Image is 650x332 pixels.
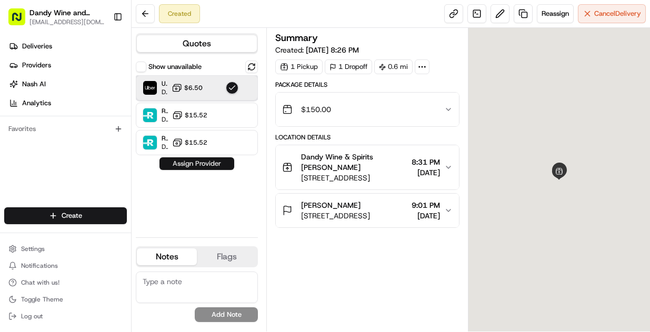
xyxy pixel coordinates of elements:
[143,108,157,122] img: Roadie Rush (P2P)
[21,278,59,287] span: Chat with us!
[412,210,440,221] span: [DATE]
[374,59,413,74] div: 0.6 mi
[143,81,157,95] img: Uber Grocery
[89,154,97,162] div: 💻
[21,312,43,320] span: Log out
[29,18,105,26] button: [EMAIL_ADDRESS][DOMAIN_NAME]
[172,83,203,93] button: $6.50
[74,178,127,186] a: Powered byPylon
[105,178,127,186] span: Pylon
[412,167,440,178] span: [DATE]
[4,258,127,273] button: Notifications
[301,152,407,173] span: Dandy Wine & Spirits [PERSON_NAME]
[4,207,127,224] button: Create
[301,173,407,183] span: [STREET_ADDRESS]
[185,111,207,119] span: $15.52
[537,4,574,23] button: Reassign
[137,35,257,52] button: Quotes
[184,84,203,92] span: $6.50
[4,275,127,290] button: Chat with us!
[162,134,168,143] span: Roadie (P2P)
[143,136,157,149] img: Roadie (P2P)
[62,211,82,220] span: Create
[276,93,459,126] button: $150.00
[85,148,173,167] a: 💻API Documentation
[301,210,370,221] span: [STREET_ADDRESS]
[172,110,207,120] button: $15.52
[148,62,202,72] label: Show unavailable
[275,81,459,89] div: Package Details
[22,98,51,108] span: Analytics
[4,242,127,256] button: Settings
[325,59,372,74] div: 1 Dropoff
[275,33,318,43] h3: Summary
[275,133,459,142] div: Location Details
[21,295,63,304] span: Toggle Theme
[276,145,459,189] button: Dandy Wine & Spirits [PERSON_NAME][STREET_ADDRESS]8:31 PM[DATE]
[185,138,207,147] span: $15.52
[162,88,167,96] span: Dropoff ETA 21 minutes
[275,59,323,74] div: 1 Pickup
[542,9,569,18] span: Reassign
[36,100,173,111] div: Start new chat
[4,57,131,74] a: Providers
[11,154,19,162] div: 📗
[21,261,58,270] span: Notifications
[29,7,105,18] button: Dandy Wine and Spirits
[276,194,459,227] button: [PERSON_NAME][STREET_ADDRESS]9:01 PM[DATE]
[162,107,168,115] span: Roadie Rush (P2P)
[21,153,81,163] span: Knowledge Base
[99,153,169,163] span: API Documentation
[4,309,127,324] button: Log out
[27,68,174,79] input: Clear
[159,157,234,170] button: Assign Provider
[197,248,257,265] button: Flags
[21,245,45,253] span: Settings
[162,115,168,124] span: Dropoff ETA -
[137,248,197,265] button: Notes
[11,11,32,32] img: Nash
[11,100,29,119] img: 1736555255976-a54dd68f-1ca7-489b-9aae-adbdc363a1c4
[412,200,440,210] span: 9:01 PM
[4,95,131,112] a: Analytics
[4,38,131,55] a: Deliveries
[162,143,168,151] span: Dropoff ETA -
[162,79,167,88] span: Uber Grocery
[172,137,207,148] button: $15.52
[301,200,361,210] span: [PERSON_NAME]
[4,120,127,137] div: Favorites
[578,4,646,23] button: CancelDelivery
[22,79,46,89] span: Nash AI
[4,76,131,93] a: Nash AI
[306,45,359,55] span: [DATE] 8:26 PM
[22,61,51,70] span: Providers
[275,45,359,55] span: Created:
[412,157,440,167] span: 8:31 PM
[301,104,331,115] span: $150.00
[179,104,192,116] button: Start new chat
[4,4,109,29] button: Dandy Wine and Spirits[EMAIL_ADDRESS][DOMAIN_NAME]
[594,9,641,18] span: Cancel Delivery
[4,292,127,307] button: Toggle Theme
[22,42,52,51] span: Deliveries
[6,148,85,167] a: 📗Knowledge Base
[11,42,192,59] p: Welcome 👋
[36,111,133,119] div: We're available if you need us!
